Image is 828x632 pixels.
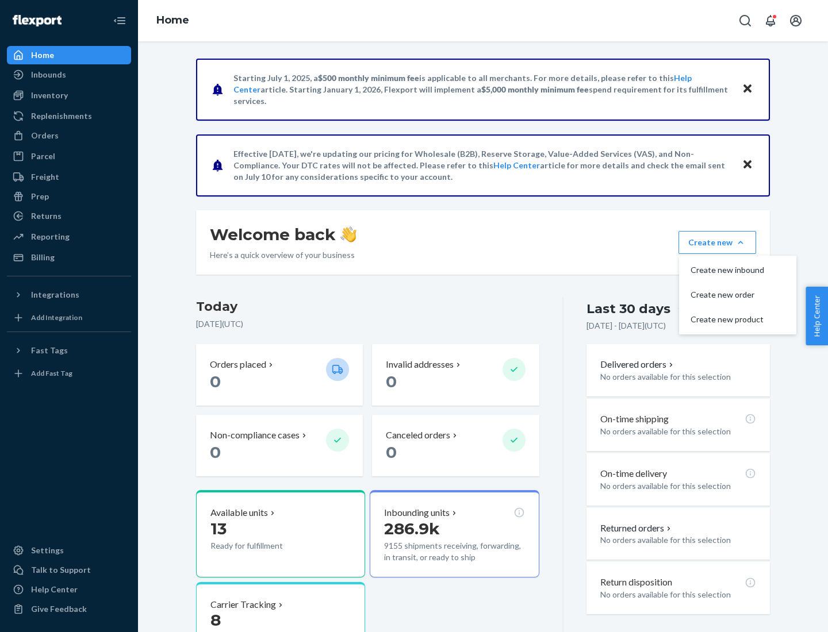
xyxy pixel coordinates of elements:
[7,187,131,206] a: Prep
[7,286,131,304] button: Integrations
[600,413,669,426] p: On-time shipping
[691,266,764,274] span: Create new inbound
[384,506,450,519] p: Inbounding units
[806,287,828,345] button: Help Center
[740,81,755,98] button: Close
[493,160,540,170] a: Help Center
[386,429,450,442] p: Canceled orders
[196,318,539,330] p: [DATE] ( UTC )
[31,584,78,595] div: Help Center
[600,426,756,437] p: No orders available for this selection
[600,534,756,546] p: No orders available for this selection
[7,147,131,165] a: Parcel
[384,519,440,538] span: 286.9k
[318,73,419,83] span: $500 monthly minimum fee
[600,576,672,589] p: Return disposition
[31,191,49,202] div: Prep
[7,207,131,225] a: Returns
[372,415,539,476] button: Canceled orders 0
[691,291,764,299] span: Create new order
[210,540,317,552] p: Ready for fulfillment
[156,14,189,26] a: Home
[108,9,131,32] button: Close Navigation
[7,46,131,64] a: Home
[31,252,55,263] div: Billing
[196,415,363,476] button: Non-compliance cases 0
[31,151,55,162] div: Parcel
[7,65,131,84] a: Inbounds
[370,490,539,577] button: Inbounding units286.9k9155 shipments receiving, forwarding, in transit, or ready to ship
[7,248,131,267] a: Billing
[147,4,198,37] ol: breadcrumbs
[600,589,756,600] p: No orders available for this selection
[210,224,356,245] h1: Welcome back
[784,9,807,32] button: Open account menu
[681,283,794,307] button: Create new order
[600,522,673,535] button: Returned orders
[386,372,397,391] span: 0
[210,372,221,391] span: 0
[734,9,757,32] button: Open Search Box
[678,231,756,254] button: Create newCreate new inboundCreate new orderCreate new product
[13,15,62,26] img: Flexport logo
[31,345,68,356] div: Fast Tags
[7,107,131,125] a: Replenishments
[384,540,524,563] p: 9155 shipments receiving, forwarding, in transit, or ready to ship
[759,9,782,32] button: Open notifications
[31,545,64,556] div: Settings
[31,171,59,183] div: Freight
[31,313,82,322] div: Add Integration
[691,315,764,323] span: Create new product
[196,490,365,577] button: Available units13Ready for fulfillment
[196,298,539,316] h3: Today
[386,442,397,462] span: 0
[31,130,59,141] div: Orders
[7,600,131,618] button: Give Feedback
[31,110,92,122] div: Replenishments
[340,226,356,242] img: hand-wave emoji
[586,320,666,332] p: [DATE] - [DATE] ( UTC )
[7,168,131,186] a: Freight
[233,72,731,107] p: Starting July 1, 2025, a is applicable to all merchants. For more details, please refer to this a...
[210,442,221,462] span: 0
[7,126,131,145] a: Orders
[31,90,68,101] div: Inventory
[7,541,131,560] a: Settings
[7,309,131,327] a: Add Integration
[31,564,91,576] div: Talk to Support
[31,603,87,615] div: Give Feedback
[210,358,266,371] p: Orders placed
[600,371,756,383] p: No orders available for this selection
[31,49,54,61] div: Home
[233,148,731,183] p: Effective [DATE], we're updating our pricing for Wholesale (B2B), Reserve Storage, Value-Added Se...
[481,84,589,94] span: $5,000 monthly minimum fee
[210,429,300,442] p: Non-compliance cases
[681,307,794,332] button: Create new product
[31,69,66,80] div: Inbounds
[740,157,755,174] button: Close
[600,480,756,492] p: No orders available for this selection
[7,341,131,360] button: Fast Tags
[7,86,131,105] a: Inventory
[31,210,62,222] div: Returns
[31,368,72,378] div: Add Fast Tag
[600,467,667,480] p: On-time delivery
[600,358,676,371] button: Delivered orders
[210,610,221,630] span: 8
[210,519,227,538] span: 13
[7,561,131,579] a: Talk to Support
[7,228,131,246] a: Reporting
[386,358,454,371] p: Invalid addresses
[372,344,539,406] button: Invalid addresses 0
[7,580,131,599] a: Help Center
[210,506,268,519] p: Available units
[210,249,356,261] p: Here’s a quick overview of your business
[586,300,670,318] div: Last 30 days
[31,289,79,300] div: Integrations
[681,258,794,283] button: Create new inbound
[210,598,276,611] p: Carrier Tracking
[31,231,70,242] div: Reporting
